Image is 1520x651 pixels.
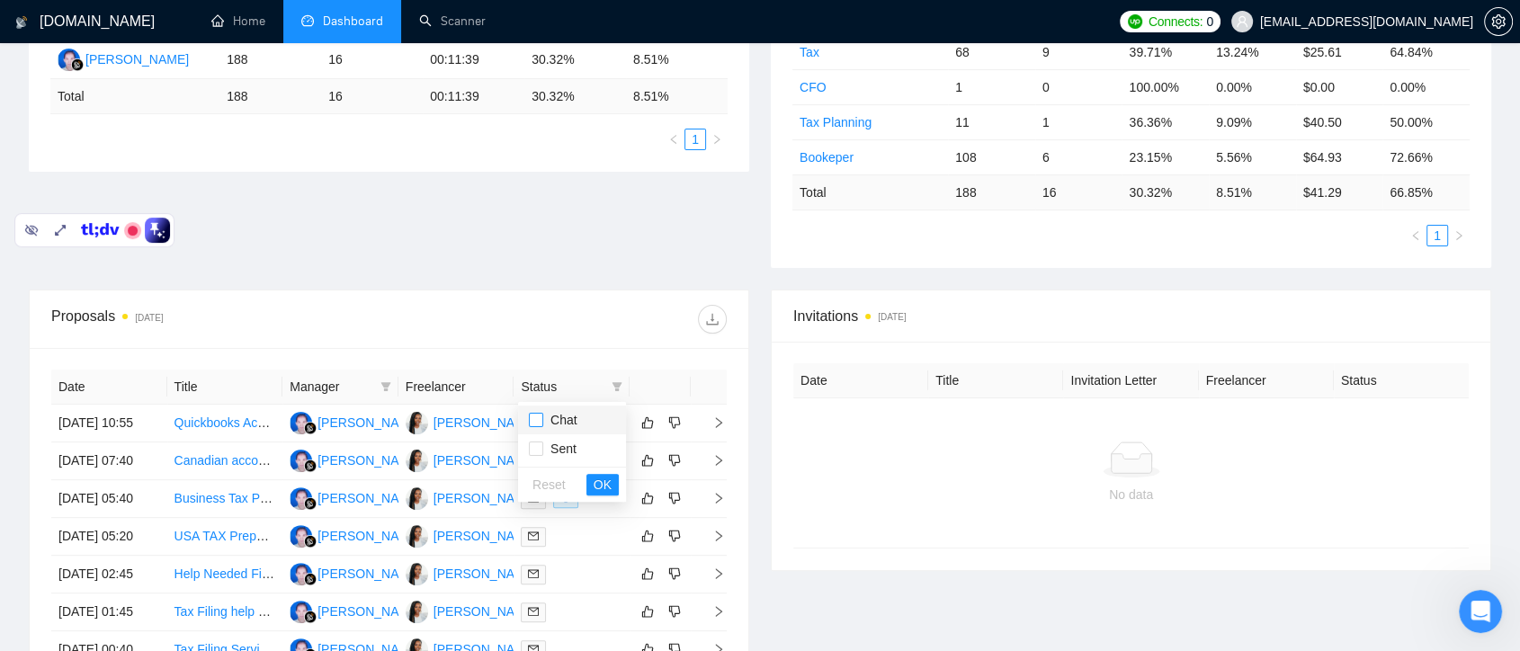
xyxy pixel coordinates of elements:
span: right [711,134,722,145]
span: dashboard [301,14,314,27]
div: 🔠 GigRadar Search Syntax: Query Operators for Optimized Job Searches [37,460,301,498]
td: 5.56% [1209,139,1296,174]
th: Status [1334,363,1469,398]
button: right [706,129,728,150]
td: $ 41.29 [1296,174,1383,210]
li: Previous Page [663,129,684,150]
td: [DATE] 05:20 [51,518,167,556]
td: 16 [321,79,423,114]
td: 0.00% [1209,69,1296,104]
button: dislike [664,601,685,622]
td: Tax Filing help needed for a Minnesota based couple with a small business [167,593,283,631]
td: 0.00% [1382,69,1470,104]
span: dislike [668,604,681,619]
button: left [663,129,684,150]
img: logo [15,8,28,37]
span: dislike [668,529,681,543]
a: Canadian accountant - personal & corporate filing - payroll set up [174,453,537,468]
div: [PERSON_NAME] [317,413,421,433]
td: 108 [948,139,1035,174]
td: $25.61 [1296,34,1383,69]
td: 8.51% [626,41,728,79]
div: [PERSON_NAME] [434,413,537,433]
button: dislike [664,525,685,547]
div: 🔠 GigRadar Search Syntax: Query Operators for Optimized Job Searches [26,453,334,505]
button: left [1405,225,1426,246]
td: 00:11:39 [423,41,524,79]
th: Freelancer [1199,363,1334,398]
span: dislike [668,566,681,581]
div: [PERSON_NAME] [317,564,421,584]
img: gigradar-bm.png [304,497,317,510]
a: AA[PERSON_NAME] [290,528,421,542]
button: like [637,601,658,622]
td: 188 [219,79,321,114]
img: Nk [406,601,428,623]
td: 66.85 % [1382,174,1470,210]
span: right [698,605,725,618]
button: dislike [664,487,685,509]
a: Bookeper [800,150,854,165]
div: [PERSON_NAME] [317,602,421,621]
td: 100.00% [1122,69,1209,104]
span: left [1410,230,1421,241]
span: Chat [543,413,577,427]
td: 0 [1035,69,1122,104]
td: 16 [321,41,423,79]
td: Business Tax Preparation for New LLC [167,480,283,518]
li: 1 [684,129,706,150]
span: right [698,567,725,580]
div: Close [309,29,342,61]
img: gigradar-bm.png [304,573,317,585]
td: 1 [948,69,1035,104]
a: Help Needed Filing Overdue Taxes (Single-Member LLC + Personal Income) [174,566,603,581]
a: AA[PERSON_NAME] [290,603,421,618]
button: OK [586,474,619,495]
span: right [698,416,725,429]
a: Tax Filing help needed for a [US_STATE] based couple with a small business [174,604,604,619]
td: USA TAX Preparation [167,518,283,556]
img: gigradar-bm.png [304,459,317,472]
td: 16 [1035,174,1122,210]
th: Title [167,370,283,405]
span: filter [377,373,395,400]
span: Manager [290,377,373,397]
p: How can we help? [36,219,324,250]
td: 64.84% [1382,34,1470,69]
th: Date [51,370,167,405]
span: Home [40,531,80,543]
button: right [1448,225,1470,246]
img: AA [290,601,312,623]
span: dislike [668,453,681,468]
div: [PERSON_NAME] [434,526,537,546]
span: download [699,312,726,326]
span: right [698,530,725,542]
iframe: To enrich screen reader interactions, please activate Accessibility in Grammarly extension settings [1459,590,1502,633]
span: right [698,454,725,467]
img: gigradar-bm.png [304,422,317,434]
button: Help [240,486,360,557]
a: AA[PERSON_NAME] [58,51,189,66]
li: Previous Page [1405,225,1426,246]
td: 11 [948,104,1035,139]
td: 00:11:39 [423,79,524,114]
a: AA[PERSON_NAME] [290,415,421,429]
span: Invitations [793,305,1469,327]
img: gigradar-bm.png [304,611,317,623]
button: like [637,525,658,547]
span: filter [612,381,622,392]
a: setting [1484,14,1513,29]
a: Nk[PERSON_NAME] [406,452,537,467]
a: Nk[PERSON_NAME] [406,528,537,542]
span: right [1453,230,1464,241]
a: Tax [800,45,819,59]
a: AA[PERSON_NAME] [290,452,421,467]
span: dislike [668,491,681,505]
td: 50.00% [1382,104,1470,139]
span: right [698,492,725,504]
button: Reset [525,474,573,495]
div: No data [808,485,1454,504]
p: Hi [PERSON_NAME][EMAIL_ADDRESS][DOMAIN_NAME] 👋 [36,128,324,219]
img: Nk [406,525,428,548]
span: filter [380,381,391,392]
